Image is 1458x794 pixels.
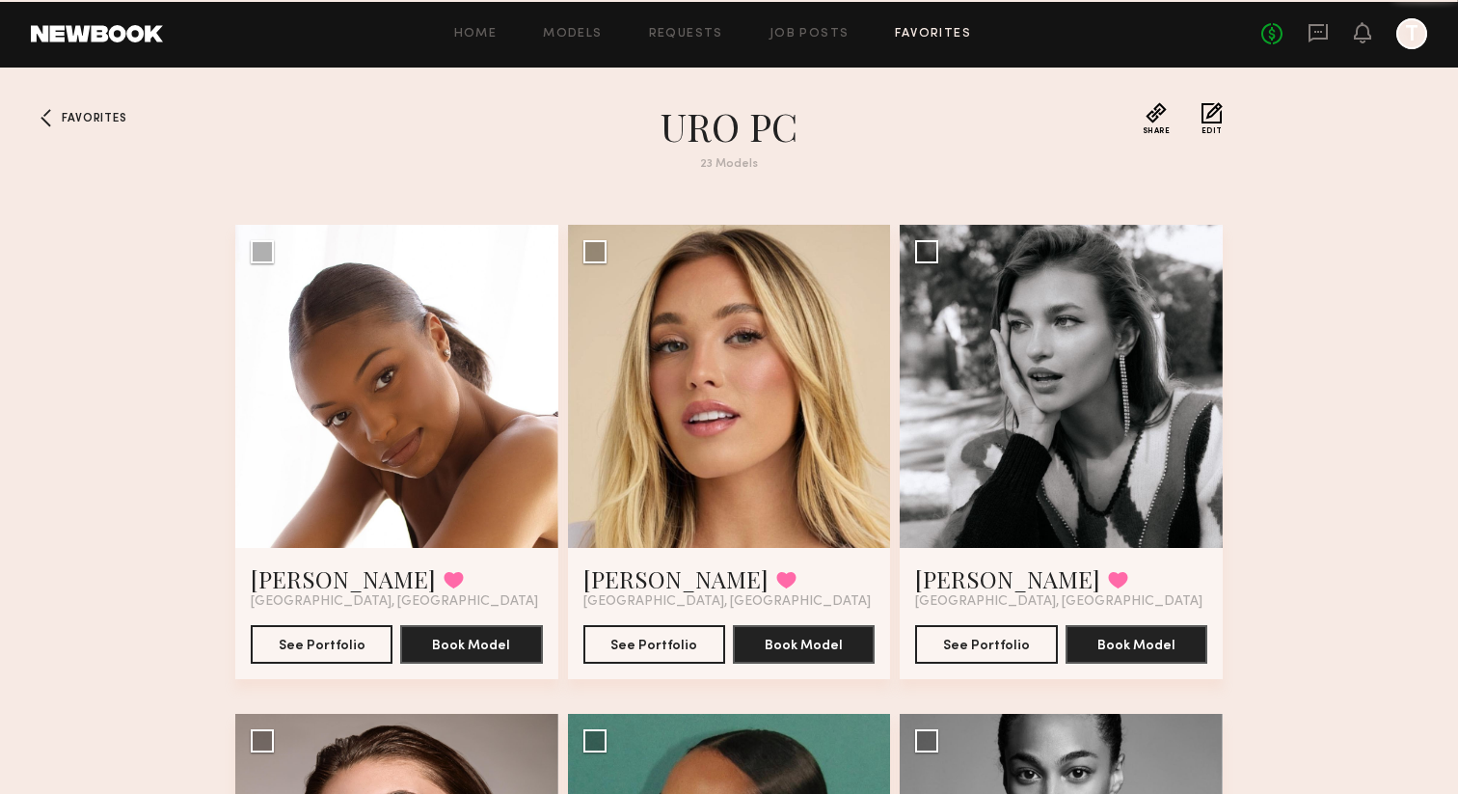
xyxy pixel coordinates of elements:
a: Favorites [31,102,62,133]
button: Book Model [1066,625,1207,664]
a: Home [454,28,498,41]
a: Models [543,28,602,41]
a: T [1396,18,1427,49]
a: Job Posts [769,28,850,41]
a: Book Model [400,636,542,652]
button: See Portfolio [583,625,725,664]
button: See Portfolio [915,625,1057,664]
span: Edit [1201,127,1223,135]
button: Book Model [400,625,542,664]
span: [GEOGRAPHIC_DATA], [GEOGRAPHIC_DATA] [915,594,1202,610]
span: Share [1143,127,1171,135]
span: [GEOGRAPHIC_DATA], [GEOGRAPHIC_DATA] [251,594,538,610]
span: [GEOGRAPHIC_DATA], [GEOGRAPHIC_DATA] [583,594,871,610]
a: Requests [649,28,723,41]
h1: URO PC [382,102,1076,151]
div: 23 Models [382,158,1076,171]
button: Book Model [733,625,875,664]
a: [PERSON_NAME] [251,563,436,594]
a: Favorites [895,28,971,41]
button: Share [1143,102,1171,135]
a: Book Model [1066,636,1207,652]
a: [PERSON_NAME] [915,563,1100,594]
button: Edit [1201,102,1223,135]
a: [PERSON_NAME] [583,563,769,594]
button: See Portfolio [251,625,392,664]
span: Favorites [62,113,126,124]
a: Book Model [733,636,875,652]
